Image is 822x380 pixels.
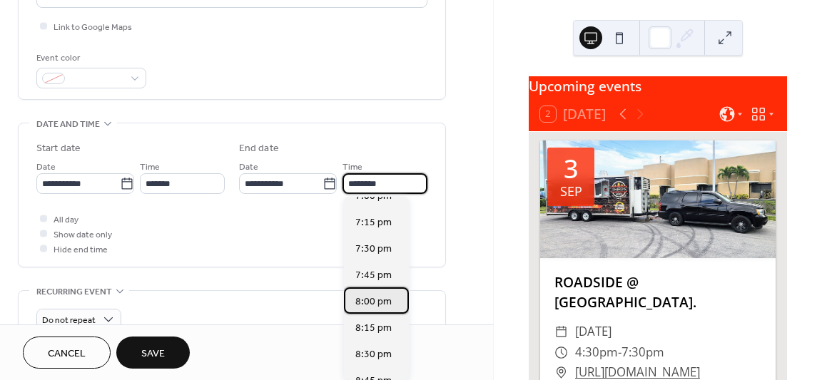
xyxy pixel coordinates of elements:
span: 8:15 pm [355,321,392,336]
span: [DATE] [575,322,612,342]
span: 7:30 pm [355,242,392,257]
span: Cancel [48,346,86,361]
span: 7:30pm [621,342,664,363]
div: ​ [554,342,568,363]
div: Sep [560,185,582,197]
div: ​ [554,322,568,342]
span: Recurring event [36,284,112,299]
span: Link to Google Maps [54,20,132,35]
span: 8:30 pm [355,347,392,362]
button: Cancel [23,337,111,369]
span: Date [36,160,56,175]
span: Show date only [54,227,112,242]
div: 3 [564,156,579,182]
span: Date and time [36,117,100,132]
span: Date [239,160,258,175]
button: Save [116,337,190,369]
span: 8:00 pm [355,294,392,309]
span: All day [54,212,78,227]
span: Save [141,346,165,361]
div: Event color [36,51,143,66]
span: 4:30pm [575,342,618,363]
span: 7:45 pm [355,268,392,283]
div: Start date [36,141,81,156]
a: ROADSIDE @ [GEOGRAPHIC_DATA]. [554,272,696,312]
span: Hide end time [54,242,108,257]
div: Upcoming events [529,76,787,97]
span: Do not repeat [42,312,96,329]
span: 7:15 pm [355,215,392,230]
span: Time [342,160,362,175]
span: Time [140,160,160,175]
div: End date [239,141,279,156]
span: - [618,342,621,363]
